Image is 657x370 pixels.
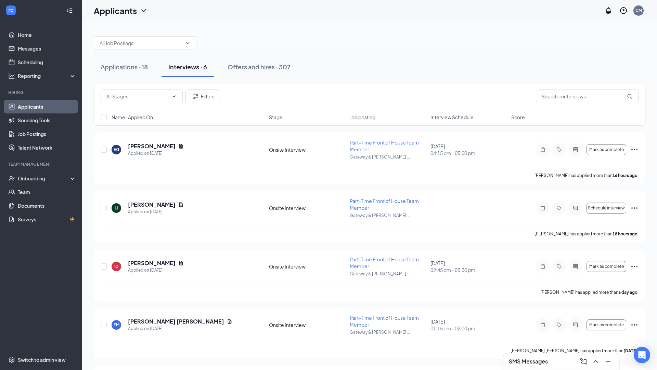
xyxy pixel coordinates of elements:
input: All Job Postings [100,39,182,47]
svg: MagnifyingGlass [627,94,632,99]
span: Schedule interview [588,206,625,210]
div: Open Intercom Messenger [634,347,650,363]
span: Mark as complete [589,264,624,269]
b: 18 hours ago [613,231,637,236]
svg: WorkstreamLogo [8,7,14,14]
svg: Collapse [66,7,73,14]
div: ID [114,263,118,269]
svg: Analysis [8,72,15,79]
p: Gateway & [PERSON_NAME] ... [350,213,426,218]
svg: Minimize [604,357,612,366]
span: Name · Applied On [112,114,153,121]
div: Onsite Interview [269,321,346,328]
span: Mark as complete [589,323,624,327]
h5: [PERSON_NAME] [PERSON_NAME] [128,318,224,325]
span: Score [511,114,525,121]
button: Mark as complete [587,319,626,330]
h5: [PERSON_NAME] [128,259,176,267]
div: Applied on [DATE] [128,267,184,274]
svg: Tag [555,205,563,211]
svg: ActiveChat [571,264,580,269]
div: Switch to admin view [18,356,66,363]
div: Applied on [DATE] [128,208,184,215]
p: [PERSON_NAME] has applied more than . [540,289,639,295]
svg: QuestionInfo [619,6,628,15]
h5: [PERSON_NAME] [128,142,176,150]
h5: [PERSON_NAME] [128,201,176,208]
span: 01:15 pm - 02:00 pm [430,325,507,332]
svg: Note [539,205,547,211]
svg: ComposeMessage [579,357,588,366]
svg: Tag [555,264,563,269]
div: Onboarding [18,175,70,182]
span: Part-Time Front of House Team Member [350,315,419,328]
div: Reporting [18,72,77,79]
svg: Filter [191,92,199,100]
button: ComposeMessage [578,356,589,367]
svg: ChevronUp [592,357,600,366]
svg: Ellipses [630,204,639,212]
b: 16 hours ago [613,173,637,178]
svg: Document [178,143,184,149]
div: EM [114,322,119,328]
svg: Ellipses [630,146,639,154]
a: Applicants [18,100,76,113]
svg: Note [539,322,547,328]
p: [PERSON_NAME] [PERSON_NAME] has applied more than . [511,348,639,354]
svg: Tag [555,147,563,152]
svg: ActiveChat [571,322,580,328]
div: LJ [115,205,118,211]
a: Documents [18,199,76,213]
svg: Note [539,264,547,269]
a: Home [18,28,76,42]
span: Stage [269,114,283,121]
button: Schedule interview [587,203,626,214]
div: EG [114,147,119,152]
span: 02:45 pm - 03:30 pm [430,266,507,273]
svg: Document [178,260,184,266]
svg: Note [539,147,547,152]
a: Messages [18,42,76,55]
button: Minimize [603,356,614,367]
div: Team Management [8,161,75,167]
button: ChevronUp [590,356,601,367]
div: Hiring [8,90,75,95]
svg: UserCheck [8,175,15,182]
span: Part-Time Front of House Team Member [350,198,419,211]
a: Job Postings [18,127,76,141]
div: [DATE] [430,143,507,156]
svg: Tag [555,322,563,328]
span: Part-Time Front of House Team Member [350,139,419,152]
b: a day ago [618,290,637,295]
svg: Document [227,319,232,324]
svg: Settings [8,356,15,363]
h3: SMS Messages [509,358,548,365]
svg: Ellipses [630,321,639,329]
a: Talent Network [18,141,76,154]
a: SurveysCrown [18,213,76,226]
span: Interview Schedule [430,114,474,121]
div: Offers and hires · 307 [228,63,291,71]
div: Applications · 18 [101,63,148,71]
input: All Stages [106,93,169,100]
b: [DATE] [623,348,637,353]
input: Search in interviews [536,90,639,103]
span: 04:15 pm - 05:00 pm [430,150,507,156]
div: Onsite Interview [269,205,346,211]
span: Job posting [350,114,375,121]
p: Gateway & [PERSON_NAME] ... [350,271,426,277]
span: Mark as complete [589,147,624,152]
p: [PERSON_NAME] has applied more than . [534,173,639,178]
div: [DATE] [430,318,507,332]
svg: ActiveChat [571,147,580,152]
svg: ActiveChat [571,205,580,211]
h1: Applicants [94,5,137,16]
button: Mark as complete [587,144,626,155]
button: Mark as complete [587,261,626,272]
a: Scheduling [18,55,76,69]
div: Interviews · 6 [168,63,207,71]
a: Sourcing Tools [18,113,76,127]
div: Applied on [DATE] [128,150,184,157]
span: - [430,205,433,211]
svg: ChevronDown [140,6,148,15]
